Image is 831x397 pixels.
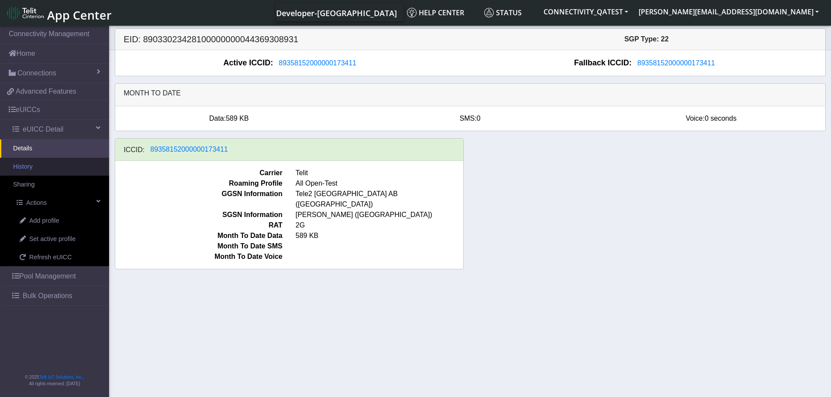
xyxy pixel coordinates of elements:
[538,4,633,20] button: CONNECTIVITY_QATEST
[7,6,44,20] img: logo-telit-cinterion-gw-new.png
[477,115,481,122] span: 0
[117,34,470,44] h5: EID: 89033023428100000000044369308931
[289,168,470,178] span: Telit
[124,146,145,154] h6: ICCID:
[686,115,705,122] span: Voice:
[404,4,481,21] a: Help center
[484,8,494,17] img: status.svg
[273,58,362,69] button: 89358152000000173411
[3,194,109,212] a: Actions
[407,8,464,17] span: Help center
[29,234,75,244] span: Set active profile
[109,220,289,231] span: RAT
[39,375,83,380] a: Telit IoT Solutions, Inc.
[624,35,669,43] span: SGP Type: 22
[109,251,289,262] span: Month To Date Voice
[29,216,59,226] span: Add profile
[7,248,109,267] a: Refresh eUICC
[289,231,470,241] span: 589 KB
[23,124,63,135] span: eUICC Detail
[223,57,273,69] span: Active ICCID:
[481,4,538,21] a: Status
[16,86,76,97] span: Advanced Features
[7,230,109,248] a: Set active profile
[3,120,109,139] a: eUICC Detail
[47,7,112,23] span: App Center
[124,89,817,97] h6: Month to date
[29,253,72,262] span: Refresh eUICC
[574,57,632,69] span: Fallback ICCID:
[637,59,715,67] span: 89358152000000173411
[150,146,228,153] span: 89358152000000173411
[289,178,470,189] span: All Open-Test
[109,168,289,178] span: Carrier
[209,115,226,122] span: Data:
[226,115,249,122] span: 589 KB
[26,198,47,208] span: Actions
[484,8,522,17] span: Status
[109,241,289,251] span: Month To Date SMS
[633,4,824,20] button: [PERSON_NAME][EMAIL_ADDRESS][DOMAIN_NAME]
[289,220,470,231] span: 2G
[109,231,289,241] span: Month To Date Data
[459,115,476,122] span: SMS:
[23,291,72,301] span: Bulk Operations
[279,59,356,67] span: 89358152000000173411
[3,286,109,305] a: Bulk Operations
[3,267,109,286] a: Pool Management
[276,4,397,21] a: Your current platform instance
[109,189,289,210] span: GGSN Information
[17,68,56,78] span: Connections
[109,210,289,220] span: SGSN Information
[7,3,110,22] a: App Center
[145,144,234,155] button: 89358152000000173411
[632,58,721,69] button: 89358152000000173411
[7,212,109,230] a: Add profile
[704,115,736,122] span: 0 seconds
[289,189,470,210] span: Tele2 [GEOGRAPHIC_DATA] AB ([GEOGRAPHIC_DATA])
[109,178,289,189] span: Roaming Profile
[276,8,397,18] span: Developer-[GEOGRAPHIC_DATA]
[407,8,417,17] img: knowledge.svg
[289,210,470,220] span: [PERSON_NAME] ([GEOGRAPHIC_DATA])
